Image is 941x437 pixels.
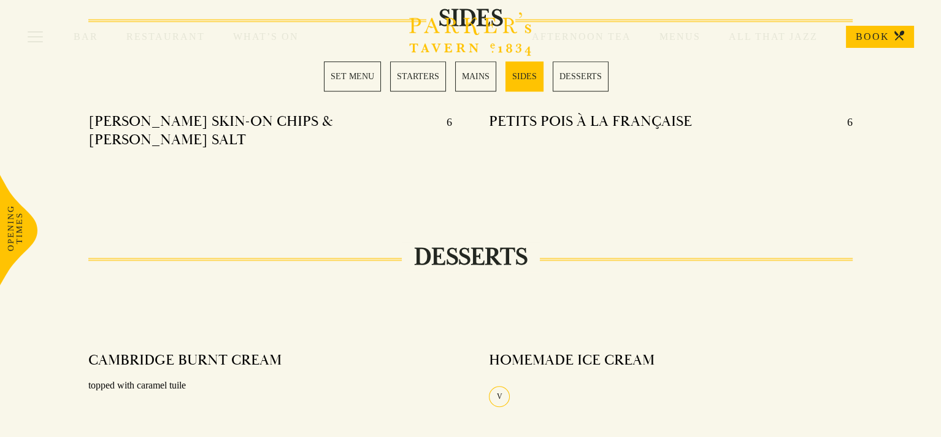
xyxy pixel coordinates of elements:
[489,351,655,369] h4: HOMEMADE ICE CREAM
[505,61,543,91] a: 4 / 5
[489,386,510,407] div: V
[455,61,496,91] a: 3 / 5
[88,377,452,395] p: topped with caramel tuile
[324,61,381,91] a: 1 / 5
[489,112,692,132] h4: PETITS POIS À LA FRANÇAISE
[434,112,452,149] p: 6
[553,61,609,91] a: 5 / 5
[390,61,446,91] a: 2 / 5
[88,112,434,149] h4: [PERSON_NAME] SKIN-ON CHIPS & [PERSON_NAME] SALT
[835,112,853,132] p: 6
[88,351,282,369] h4: CAMBRIDGE BURNT CREAM
[402,242,540,272] h2: DESSERTS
